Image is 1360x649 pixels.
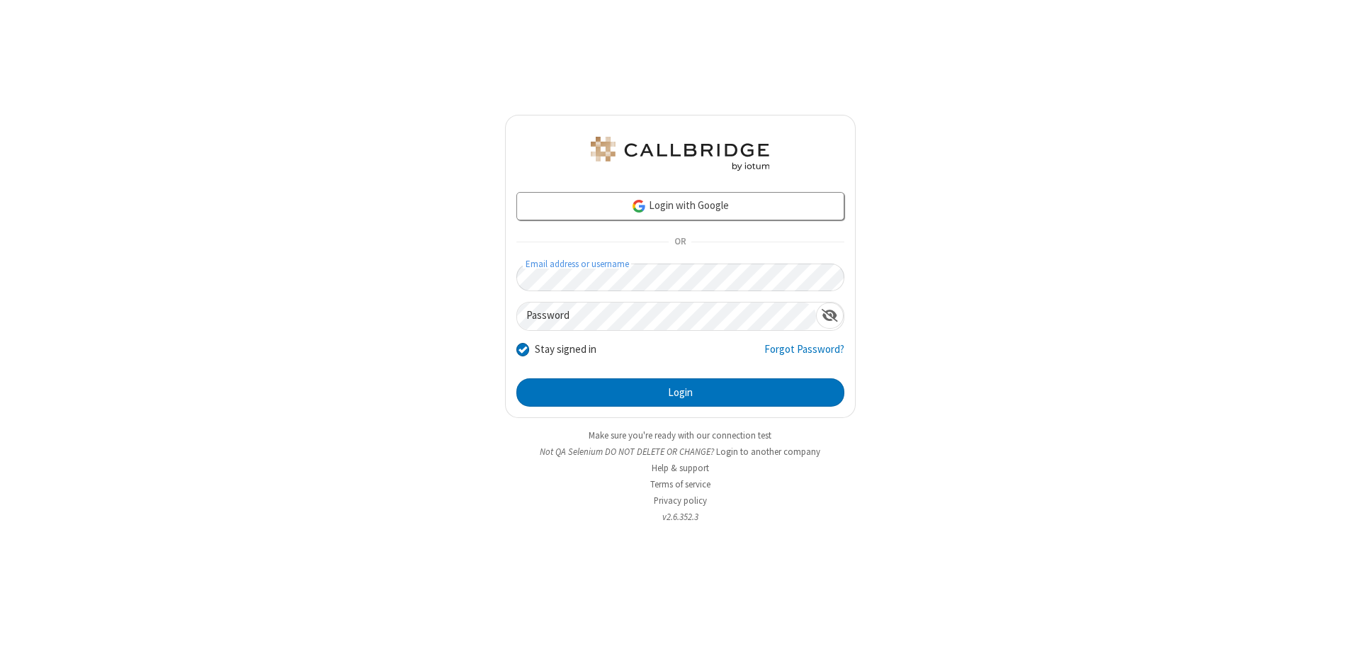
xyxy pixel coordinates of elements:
input: Email address or username [516,264,844,291]
a: Privacy policy [654,495,707,507]
li: v2.6.352.3 [505,510,856,524]
button: Login [516,378,844,407]
input: Password [517,303,816,330]
img: QA Selenium DO NOT DELETE OR CHANGE [588,137,772,171]
label: Stay signed in [535,342,596,358]
a: Help & support [652,462,709,474]
a: Login with Google [516,192,844,220]
a: Make sure you're ready with our connection test [589,429,771,441]
span: OR [669,232,691,252]
div: Show password [816,303,844,329]
img: google-icon.png [631,198,647,214]
button: Login to another company [716,445,820,458]
a: Terms of service [650,478,710,490]
a: Forgot Password? [764,342,844,368]
li: Not QA Selenium DO NOT DELETE OR CHANGE? [505,445,856,458]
